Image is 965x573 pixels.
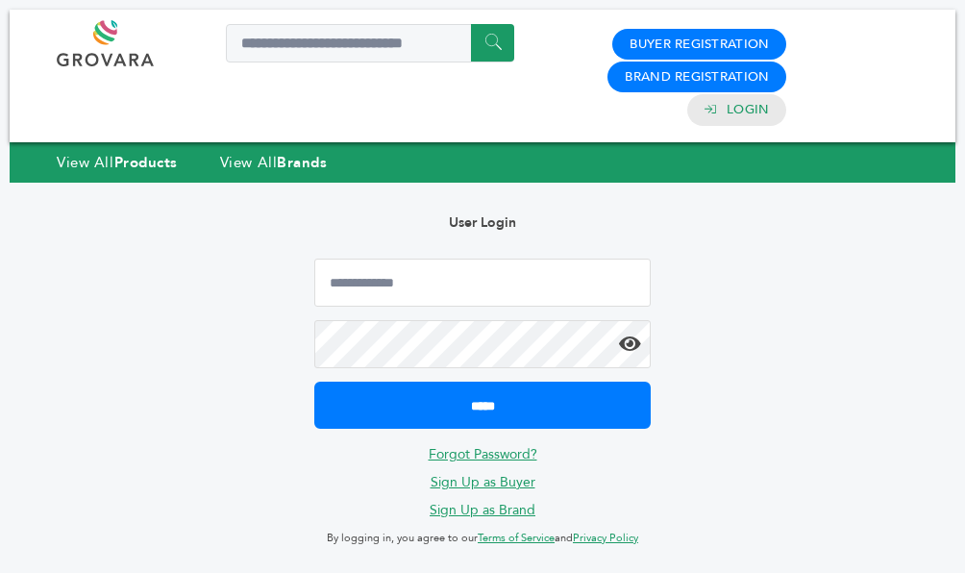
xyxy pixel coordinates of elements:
[430,501,535,519] a: Sign Up as Brand
[625,68,769,86] a: Brand Registration
[431,473,535,491] a: Sign Up as Buyer
[314,259,651,307] input: Email Address
[220,153,328,172] a: View AllBrands
[226,24,514,62] input: Search a product or brand...
[573,531,638,545] a: Privacy Policy
[314,320,651,368] input: Password
[727,101,769,118] a: Login
[277,153,327,172] strong: Brands
[449,213,516,232] b: User Login
[429,445,537,463] a: Forgot Password?
[114,153,178,172] strong: Products
[57,153,178,172] a: View AllProducts
[478,531,555,545] a: Terms of Service
[630,36,769,53] a: Buyer Registration
[314,527,651,550] p: By logging in, you agree to our and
